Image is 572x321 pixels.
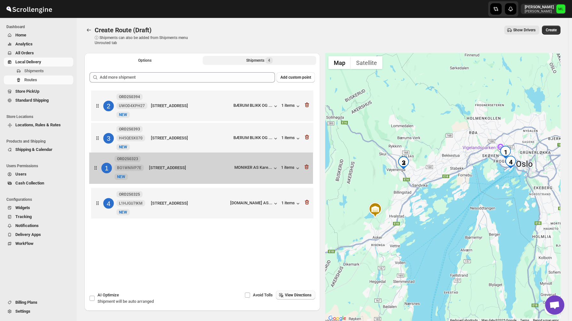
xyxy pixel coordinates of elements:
[4,31,73,40] button: Home
[4,49,73,58] button: All Orders
[15,205,30,210] span: Widgets
[6,24,74,29] span: Dashboard
[4,212,73,221] button: Tracking
[15,223,39,228] span: Notifications
[4,221,73,230] button: Notifications
[15,172,27,176] span: Users
[98,293,119,297] span: AI Optimize
[15,181,44,185] span: Cash Collection
[4,67,73,75] button: Shipments
[4,230,73,239] button: Delivery Apps
[521,4,566,14] button: User menu
[84,67,320,278] div: Selected Shipments
[15,232,41,237] span: Delivery Apps
[15,309,30,314] span: Settings
[6,139,74,144] span: Products and Shipping
[95,26,152,34] span: Create Route (Draft)
[513,27,536,33] span: Show Drivers
[98,299,154,304] span: Shipment will be auto arranged
[95,35,195,45] p: ⓘ Shipments can also be added from Shipments menu Unrouted tab
[5,1,53,17] img: ScrollEngine
[4,121,73,129] button: Locations, Rules & Rates
[15,59,41,64] span: Local Delivery
[328,56,351,69] button: Show street map
[351,56,382,69] button: Show satellite imagery
[545,302,557,315] button: Map camera controls
[15,51,34,55] span: All Orders
[276,291,315,300] button: View Directions
[15,42,33,46] span: Analytics
[6,197,74,202] span: Configurations
[24,77,37,82] span: Routes
[203,56,316,65] button: Selected Shipments
[4,179,73,188] button: Cash Collection
[4,298,73,307] button: Billing Plans
[253,293,273,297] span: Avoid Tolls
[4,203,73,212] button: Widgets
[15,33,26,37] span: Home
[138,58,152,63] span: Options
[15,300,37,305] span: Billing Plans
[4,40,73,49] button: Analytics
[15,241,34,246] span: WorkFlow
[15,89,39,94] span: Store PickUp
[268,58,270,63] span: 4
[15,98,49,103] span: Standard Shipping
[246,57,273,64] div: Shipments
[15,214,32,219] span: Tracking
[4,75,73,84] button: Routes
[4,145,73,154] button: Shipping & Calendar
[397,156,410,169] div: 3
[100,72,275,82] input: Add more shipment
[24,68,44,73] span: Shipments
[556,4,565,13] span: Michael Lunga
[545,295,564,315] div: Open chat
[15,147,52,152] span: Shipping & Calendar
[277,72,315,82] button: Add custom point
[504,26,539,35] button: Show Drivers
[4,239,73,248] button: WorkFlow
[499,146,512,159] div: 1
[88,56,201,65] button: All Route Options
[285,293,311,298] span: View Directions
[558,7,563,11] text: ML
[280,75,311,80] span: Add custom point
[4,170,73,179] button: Users
[84,26,93,35] button: Routes
[4,307,73,316] button: Settings
[6,114,74,119] span: Store Locations
[546,27,557,33] span: Create
[6,163,74,168] span: Users Permissions
[525,10,554,13] p: [PERSON_NAME]
[542,26,560,35] button: Create
[15,122,61,127] span: Locations, Rules & Rates
[504,156,517,168] div: 4
[525,4,554,10] p: [PERSON_NAME]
